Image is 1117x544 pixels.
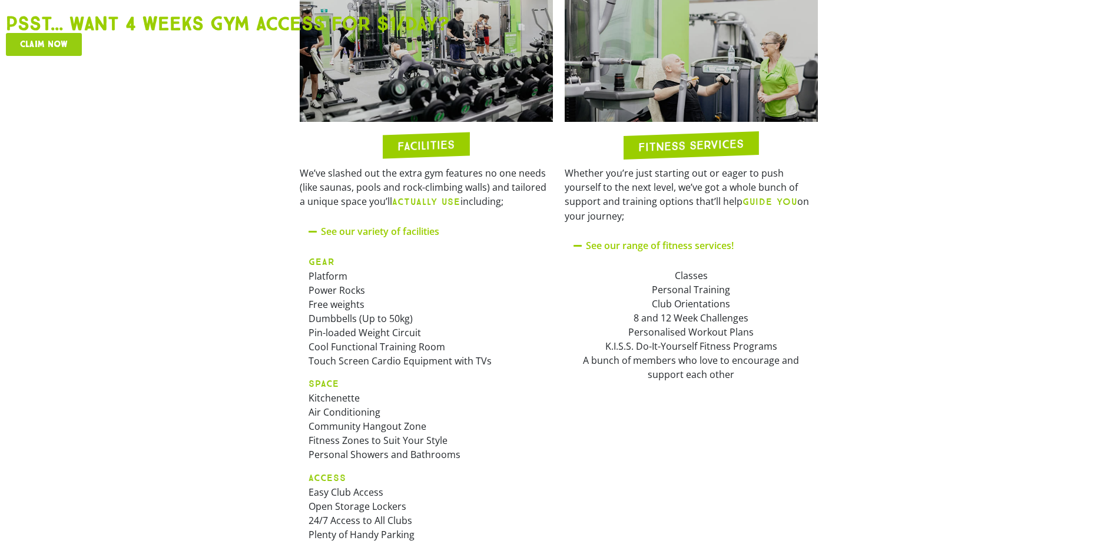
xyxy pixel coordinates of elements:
[300,218,553,246] div: See our variety of facilities
[321,225,439,238] a: See our variety of facilities
[309,376,544,462] p: Kitchenette Air Conditioning Community Hangout Zone Fitness Zones to Suit Your Style Personal Sho...
[300,166,553,209] p: We’ve slashed out the extra gym features no one needs (like saunas, pools and rock-climbing walls...
[586,239,734,252] a: See our range of fitness services!
[20,40,68,49] span: Claim now
[309,254,544,368] p: Platform Power Rocks Free weights Dumbbells (Up to 50kg) Pin-loaded Weight Circuit Cool Functiona...
[309,470,544,542] p: Easy Club Access Open Storage Lockers 24/7 Access to All Clubs Plenty of Handy Parking
[565,232,818,260] div: See our range of fitness services!
[638,138,744,153] h2: FITNESS SERVICES
[574,268,809,382] div: Classes Personal Training Club Orientations 8 and 12 Week Challenges Personalised Workout Plans K...
[309,378,339,389] strong: SPACE
[397,139,455,152] h2: FACILITIES
[6,33,82,56] a: Claim now
[392,196,460,207] b: ACTUALLY USE
[743,196,797,207] b: GUIDE YOU
[309,472,346,483] strong: ACCESS
[309,256,335,267] strong: GEAR
[565,166,818,223] p: Whether you’re just starting out or eager to push yourself to the next level, we’ve got a whole b...
[6,14,1111,33] h2: Psst... Want 4 weeks gym access for $1/day?
[565,260,818,390] div: See our range of fitness services!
